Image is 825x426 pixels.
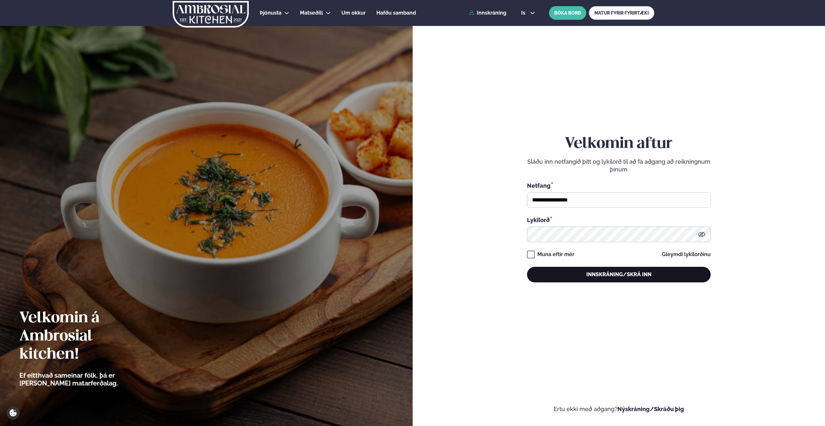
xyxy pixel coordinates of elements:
[521,10,527,16] span: is
[260,10,281,16] span: Þjónusta
[260,9,281,17] a: Þjónusta
[527,158,711,173] p: Sláðu inn netfangið þitt og lykilorð til að fá aðgang að reikningnum þínum
[19,309,154,364] h2: Velkomin á Ambrosial kitchen!
[19,372,154,387] p: Ef eitthvað sameinar fólk, þá er [PERSON_NAME] matarferðalag.
[376,10,416,16] span: Hafðu samband
[432,405,806,413] p: Ertu ekki með aðgang?
[516,10,540,16] button: is
[469,10,506,16] a: Innskráning
[376,9,416,17] a: Hafðu samband
[527,267,711,282] button: Innskráning/Skrá inn
[341,10,366,16] span: Um okkur
[662,252,711,257] a: Gleymdi lykilorðinu
[172,1,249,28] img: logo
[300,10,323,16] span: Matseðill
[527,181,711,190] div: Netfang
[617,406,684,412] a: Nýskráning/Skráðu þig
[341,9,366,17] a: Um okkur
[527,216,711,224] div: Lykilorð
[589,6,654,20] a: MATUR FYRIR FYRIRTÆKI
[300,9,323,17] a: Matseðill
[549,6,586,20] button: BÓKA BORÐ
[6,406,20,420] a: Cookie settings
[527,135,711,153] h2: Velkomin aftur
